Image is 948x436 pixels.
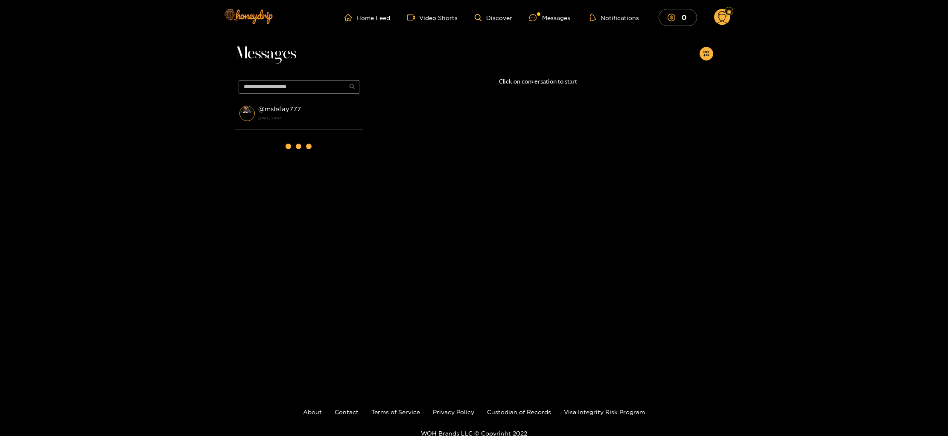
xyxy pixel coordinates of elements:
[407,14,458,21] a: Video Shorts
[344,14,390,21] a: Home Feed
[587,13,642,22] button: Notifications
[335,409,359,415] a: Contact
[239,106,255,121] img: conversation
[529,13,570,23] div: Messages
[371,409,420,415] a: Terms of Service
[564,409,645,415] a: Visa Integrity Risk Program
[235,43,296,64] span: Messages
[349,84,356,91] span: search
[703,50,709,58] span: appstore-add
[407,14,419,21] span: video-camera
[726,9,732,14] img: Fan Level
[433,409,474,415] a: Privacy Policy
[487,409,551,415] a: Custodian of Records
[258,105,301,113] strong: @ mslefay777
[700,47,713,61] button: appstore-add
[668,14,680,21] span: dollar
[346,80,359,94] button: search
[344,14,356,21] span: home
[475,14,512,21] a: Discover
[258,114,359,122] strong: [DATE] 20:47
[303,409,322,415] a: About
[363,77,713,87] p: Click on conversation to start
[659,9,697,26] button: 0
[680,13,688,22] mark: 0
